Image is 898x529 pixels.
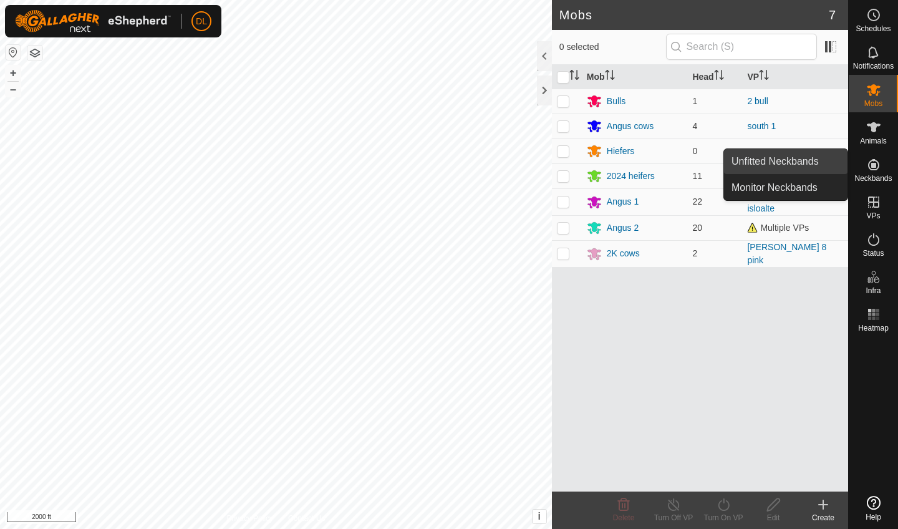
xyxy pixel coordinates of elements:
a: Monitor Neckbands [724,175,847,200]
span: Unfitted Neckbands [731,154,819,169]
span: Monitor Neckbands [731,180,818,195]
div: Angus cows [607,120,654,133]
p-sorticon: Activate to sort [569,72,579,82]
button: + [6,66,21,80]
span: 20 [692,223,702,233]
div: 2024 heifers [607,170,655,183]
span: Notifications [853,62,894,70]
span: 7 [829,6,836,24]
span: 22 [692,197,702,206]
div: Turn Off VP [649,512,698,523]
a: south 1 [747,121,776,131]
a: Privacy Policy [226,513,273,524]
a: [PERSON_NAME] 8 pink [747,242,826,265]
th: Head [687,65,742,89]
p-sorticon: Activate to sort [759,72,769,82]
span: Neckbands [854,175,892,182]
th: VP [742,65,848,89]
button: Reset Map [6,45,21,60]
span: i [538,511,541,522]
span: VPs [866,212,880,220]
div: Turn On VP [698,512,748,523]
p-sorticon: Activate to sort [605,72,615,82]
a: Help [849,491,898,526]
span: Heatmap [858,324,889,332]
span: Mobs [864,100,882,107]
div: Bulls [607,95,625,108]
div: Angus 1 [607,195,639,208]
h2: Mobs [559,7,829,22]
span: 4 [692,121,697,131]
span: 2 [692,248,697,258]
td: - [742,138,848,163]
span: 1 [692,96,697,106]
button: Map Layers [27,46,42,61]
div: Edit [748,512,798,523]
span: 11 [692,171,702,181]
span: Delete [613,513,635,522]
button: i [533,510,546,523]
a: 2 bull [747,96,768,106]
span: Help [866,513,881,521]
a: Contact Us [288,513,325,524]
a: Unfitted Neckbands [724,149,847,174]
button: – [6,82,21,97]
div: 2K cows [607,247,640,260]
a: [PERSON_NAME] 8 isloalte [747,190,826,213]
span: 0 [692,146,697,156]
img: Gallagher Logo [15,10,171,32]
th: Mob [582,65,688,89]
span: Schedules [856,25,891,32]
span: Multiple VPs [747,223,809,233]
div: Angus 2 [607,221,639,235]
p-sorticon: Activate to sort [714,72,724,82]
div: Hiefers [607,145,634,158]
span: Status [862,250,884,257]
input: Search (S) [666,34,817,60]
span: 0 selected [559,41,666,54]
span: Animals [860,137,887,145]
span: Infra [866,287,881,294]
span: DL [196,15,207,28]
div: Create [798,512,848,523]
